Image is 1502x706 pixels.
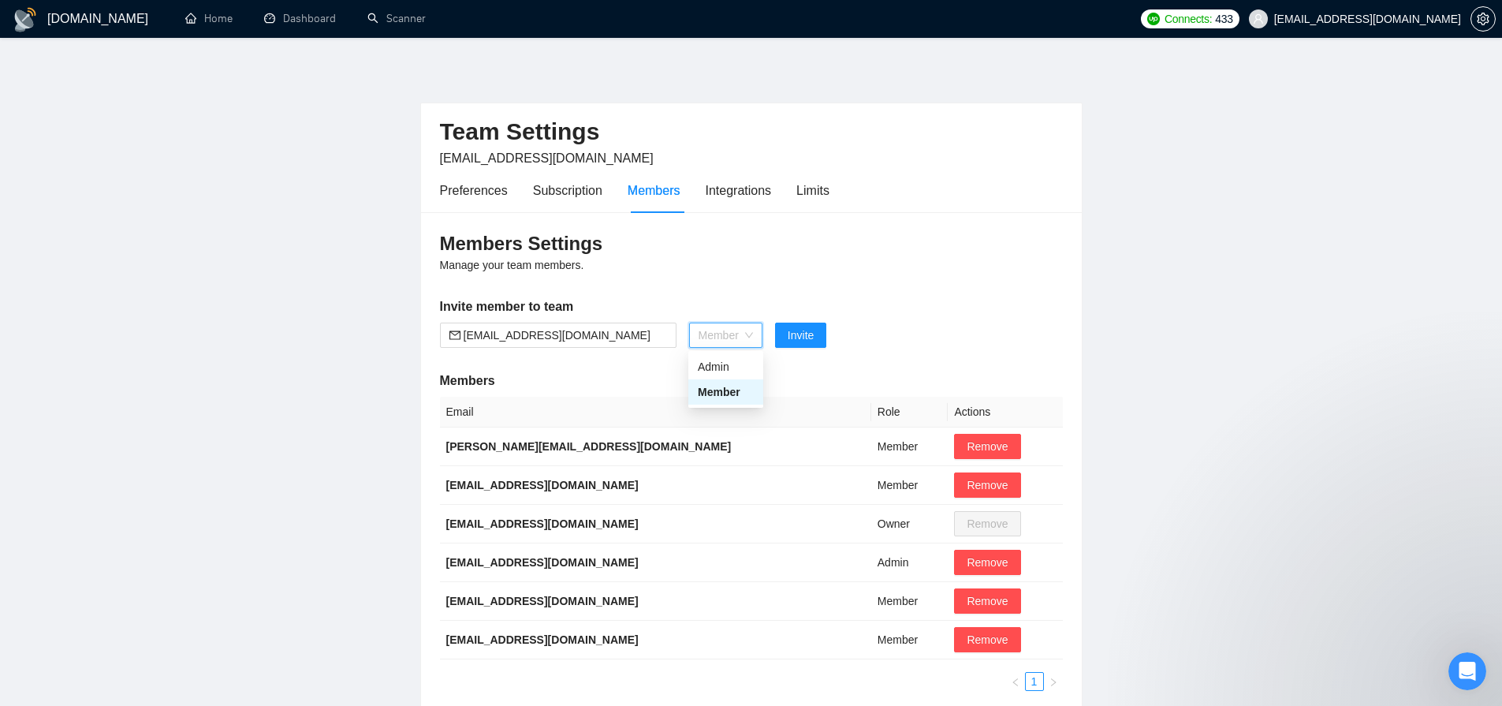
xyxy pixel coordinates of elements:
b: [EMAIL_ADDRESS][DOMAIN_NAME] [446,633,639,646]
li: 1 [1025,672,1044,691]
li: Previous Page [1006,672,1025,691]
a: 1 [1026,673,1043,690]
span: Manage your team members. [440,259,584,271]
span: Invite [788,327,814,344]
img: upwork-logo.png [1147,13,1160,25]
img: logo [13,7,38,32]
span: left [1011,678,1020,687]
div: Admin [698,358,754,375]
td: Member [871,621,949,659]
h5: Members [440,372,1063,390]
div: Subscription [533,181,602,200]
div: Preferences [440,181,508,200]
span: Remove [967,592,1008,610]
a: homeHome [185,12,233,25]
span: Remove [967,554,1008,571]
td: Member [871,582,949,621]
input: Email address [464,327,667,344]
div: Members [628,181,680,200]
button: Remove [954,550,1020,575]
span: Connects: [1165,10,1212,28]
div: Member [688,379,763,405]
button: setting [1470,6,1496,32]
b: [PERSON_NAME][EMAIL_ADDRESS][DOMAIN_NAME] [446,440,732,453]
button: Invite [775,323,826,348]
span: 433 [1215,10,1232,28]
div: Integrations [706,181,772,200]
b: [EMAIL_ADDRESS][DOMAIN_NAME] [446,595,639,607]
h5: Invite member to team [440,297,1063,316]
th: Email [440,397,871,428]
b: [EMAIL_ADDRESS][DOMAIN_NAME] [446,556,639,569]
iframe: Intercom live chat [1448,652,1486,690]
td: Member [871,466,949,505]
span: setting [1471,13,1495,25]
button: right [1044,672,1063,691]
span: Remove [967,631,1008,648]
a: setting [1470,13,1496,25]
button: Remove [954,627,1020,652]
span: Member [699,323,753,347]
li: Next Page [1044,672,1063,691]
span: mail [449,330,460,341]
button: Remove [954,588,1020,614]
b: [EMAIL_ADDRESS][DOMAIN_NAME] [446,517,639,530]
td: Member [871,428,949,466]
th: Role [871,397,949,428]
span: Remove [967,476,1008,494]
a: dashboardDashboard [264,12,336,25]
button: left [1006,672,1025,691]
h2: Team Settings [440,116,1063,148]
button: Remove [954,434,1020,459]
td: Owner [871,505,949,544]
h3: Members Settings [440,231,1063,256]
b: [EMAIL_ADDRESS][DOMAIN_NAME] [446,479,639,491]
span: [EMAIL_ADDRESS][DOMAIN_NAME] [440,151,654,165]
button: Remove [954,473,1020,498]
td: Admin [871,544,949,582]
div: Member [698,383,754,401]
a: searchScanner [367,12,426,25]
div: Limits [796,181,829,200]
span: right [1049,678,1058,687]
span: user [1253,13,1264,24]
div: Admin [688,354,763,379]
span: Remove [967,438,1008,455]
th: Actions [948,397,1062,428]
